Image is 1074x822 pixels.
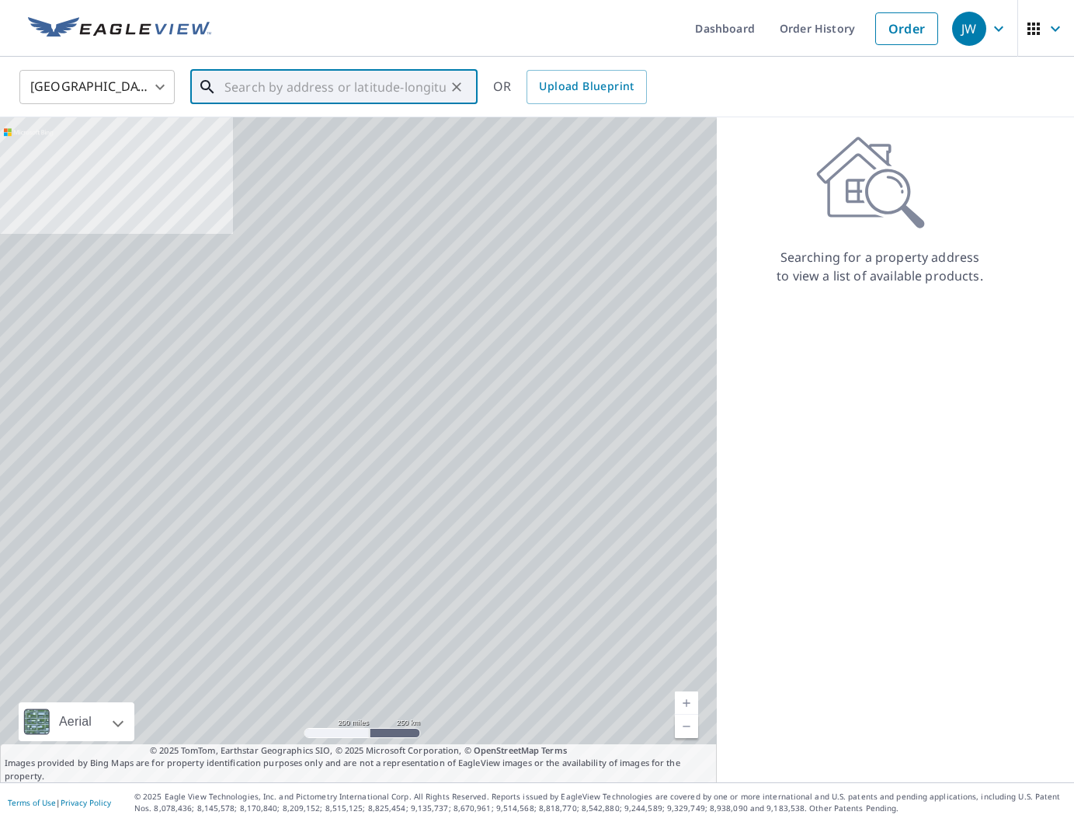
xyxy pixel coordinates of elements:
a: Order [875,12,938,45]
a: Terms [541,744,567,756]
p: | [8,798,111,807]
button: Clear [446,76,467,98]
div: OR [493,70,647,104]
div: Aerial [19,702,134,741]
img: EV Logo [28,17,211,40]
div: [GEOGRAPHIC_DATA] [19,65,175,109]
a: OpenStreetMap [474,744,539,756]
span: © 2025 TomTom, Earthstar Geographics SIO, © 2025 Microsoft Corporation, © [150,744,567,758]
a: Terms of Use [8,797,56,808]
p: Searching for a property address to view a list of available products. [776,248,984,285]
input: Search by address or latitude-longitude [224,65,446,109]
div: JW [952,12,986,46]
a: Privacy Policy [61,797,111,808]
p: © 2025 Eagle View Technologies, Inc. and Pictometry International Corp. All Rights Reserved. Repo... [134,791,1066,814]
a: Current Level 5, Zoom Out [675,715,698,738]
a: Current Level 5, Zoom In [675,691,698,715]
div: Aerial [54,702,96,741]
span: Upload Blueprint [539,77,634,96]
a: Upload Blueprint [527,70,646,104]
